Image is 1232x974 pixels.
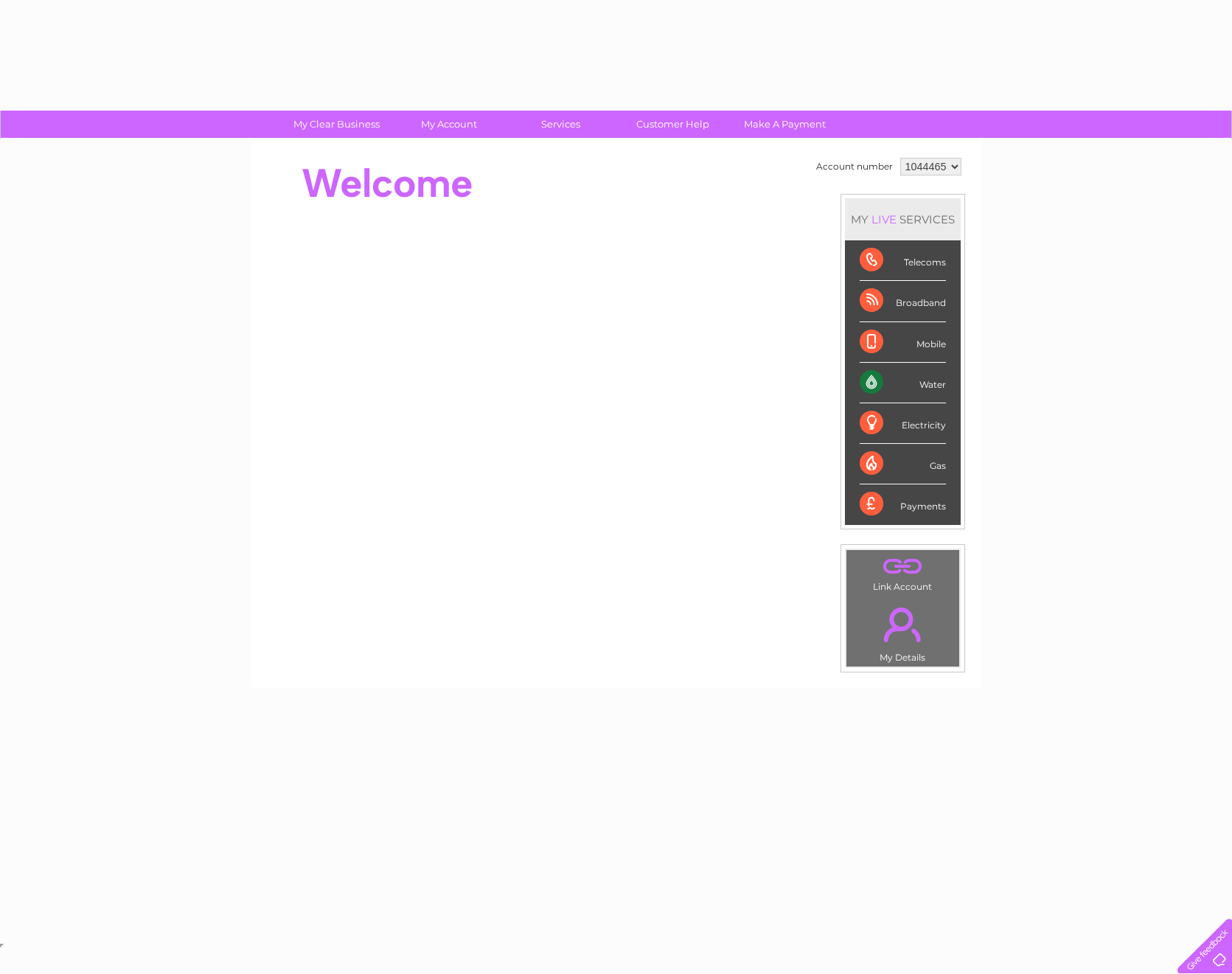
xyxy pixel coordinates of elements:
div: Gas [860,444,946,484]
div: Telecoms [860,240,946,281]
td: My Details [846,595,960,667]
div: LIVE [869,212,899,226]
a: Customer Help [612,111,734,138]
a: . [850,599,956,650]
div: Payments [860,484,946,524]
div: MY SERVICES [845,198,961,240]
div: Broadband [860,281,946,321]
div: Water [860,363,946,403]
a: . [850,554,956,580]
a: Make A Payment [724,111,846,138]
a: Services [500,111,622,138]
a: My Clear Business [276,111,397,138]
div: Mobile [860,322,946,363]
a: My Account [388,111,509,138]
div: Electricity [860,403,946,444]
td: Account number [812,154,897,179]
td: Link Account [846,549,960,596]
